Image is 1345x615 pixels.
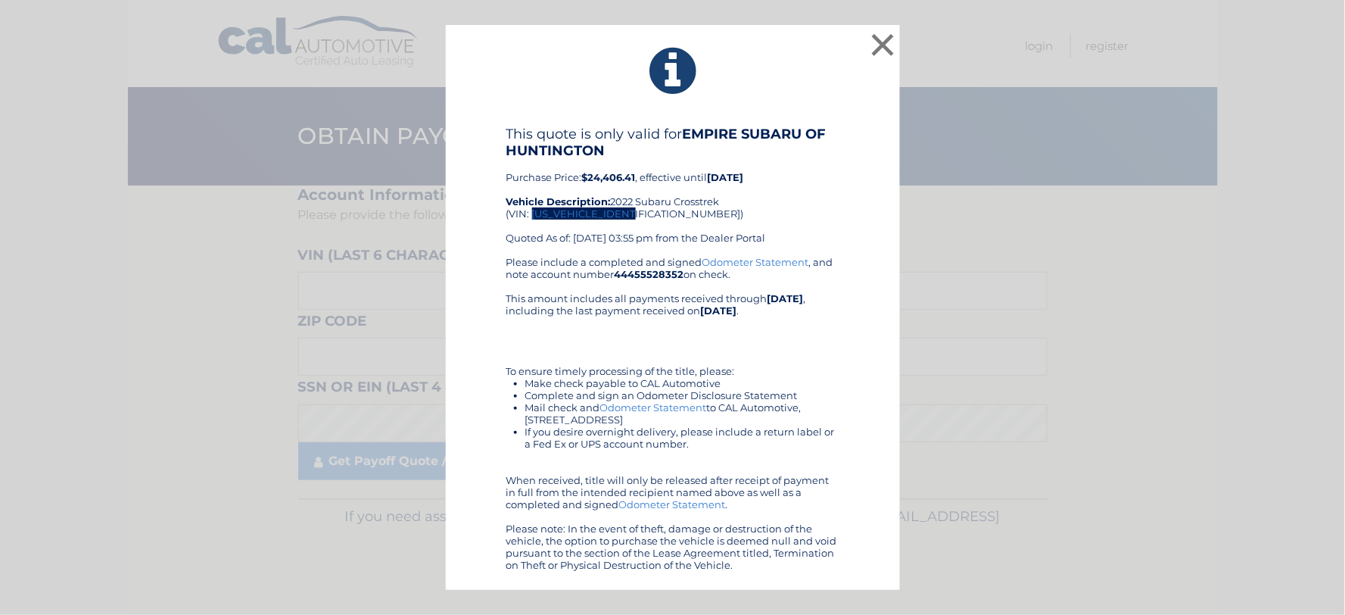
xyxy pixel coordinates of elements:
[619,498,726,510] a: Odometer Statement
[525,389,839,401] li: Complete and sign an Odometer Disclosure Statement
[615,268,684,280] b: 44455528352
[525,401,839,426] li: Mail check and to CAL Automotive, [STREET_ADDRESS]
[767,292,804,304] b: [DATE]
[506,126,839,256] div: Purchase Price: , effective until 2022 Subaru Crosstrek (VIN: [US_VEHICLE_IDENTIFICATION_NUMBER])...
[525,426,839,450] li: If you desire overnight delivery, please include a return label or a Fed Ex or UPS account number.
[702,256,809,268] a: Odometer Statement
[708,171,744,183] b: [DATE]
[600,401,707,414] a: Odometer Statement
[506,256,839,571] div: Please include a completed and signed , and note account number on check. This amount includes al...
[701,304,737,317] b: [DATE]
[506,126,827,159] b: EMPIRE SUBARU OF HUNTINGTON
[525,377,839,389] li: Make check payable to CAL Automotive
[582,171,636,183] b: $24,406.41
[506,126,839,159] h4: This quote is only valid for
[506,195,611,208] strong: Vehicle Description:
[868,30,898,60] button: ×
